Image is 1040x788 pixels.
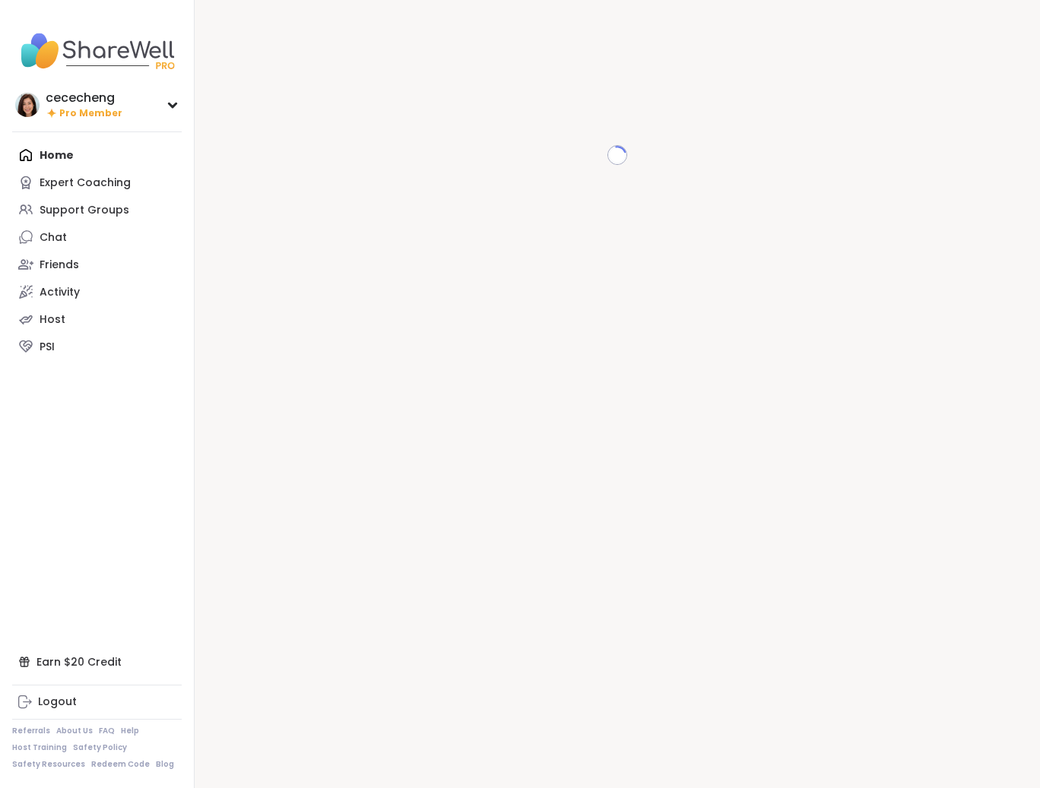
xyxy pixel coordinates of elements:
[12,196,182,223] a: Support Groups
[91,759,150,770] a: Redeem Code
[15,93,40,117] img: cececheng
[12,759,85,770] a: Safety Resources
[40,340,55,355] div: PSI
[12,251,182,278] a: Friends
[12,305,182,333] a: Host
[99,726,115,736] a: FAQ
[40,285,80,300] div: Activity
[59,107,122,120] span: Pro Member
[38,695,77,710] div: Logout
[12,333,182,360] a: PSI
[12,648,182,676] div: Earn $20 Credit
[12,278,182,305] a: Activity
[40,258,79,273] div: Friends
[12,688,182,716] a: Logout
[121,726,139,736] a: Help
[40,230,67,245] div: Chat
[40,176,131,191] div: Expert Coaching
[46,90,122,106] div: cececheng
[12,742,67,753] a: Host Training
[12,24,182,78] img: ShareWell Nav Logo
[40,203,129,218] div: Support Groups
[40,312,65,328] div: Host
[12,726,50,736] a: Referrals
[56,726,93,736] a: About Us
[12,169,182,196] a: Expert Coaching
[73,742,127,753] a: Safety Policy
[156,759,174,770] a: Blog
[12,223,182,251] a: Chat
